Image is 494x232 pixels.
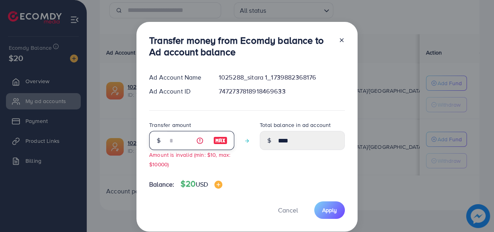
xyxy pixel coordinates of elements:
label: Transfer amount [149,121,191,129]
h3: Transfer money from Ecomdy balance to Ad account balance [149,35,332,58]
label: Total balance in ad account [260,121,331,129]
button: Apply [314,201,345,218]
span: Cancel [278,206,298,214]
button: Cancel [268,201,308,218]
span: USD [196,180,208,189]
div: 7472737818918469633 [212,87,351,96]
span: Apply [322,206,337,214]
div: Ad Account ID [143,87,212,96]
h4: $20 [181,179,222,189]
img: image [213,136,228,145]
img: image [214,181,222,189]
div: Ad Account Name [143,73,212,82]
span: Balance: [149,180,174,189]
small: Amount is invalid (min: $10, max: $10000) [149,151,230,168]
div: 1025288_sitara 1_1739882368176 [212,73,351,82]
